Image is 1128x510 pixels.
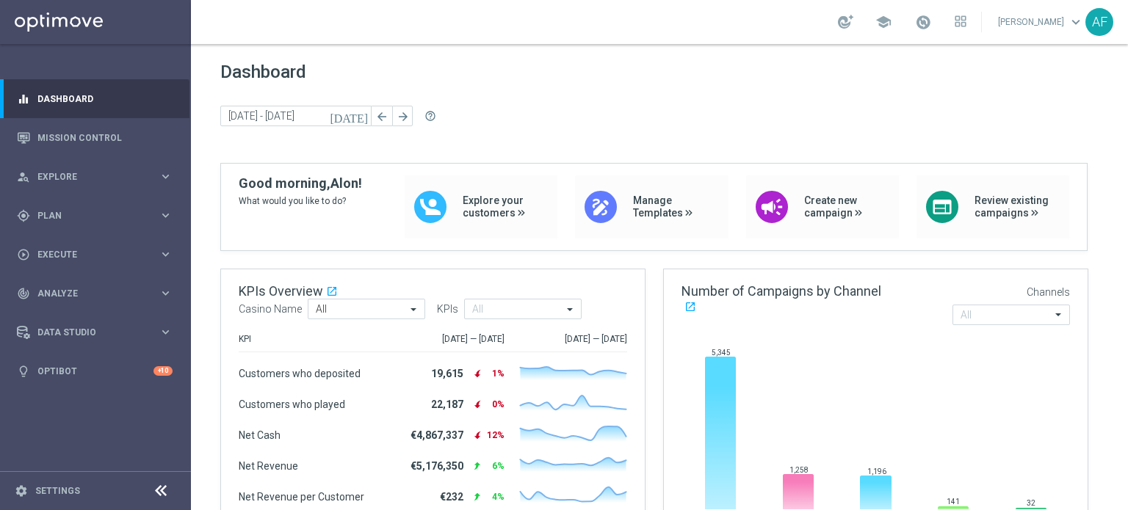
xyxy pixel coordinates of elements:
i: settings [15,484,28,498]
a: Mission Control [37,118,173,157]
div: Analyze [17,287,159,300]
span: Plan [37,211,159,220]
span: Data Studio [37,328,159,337]
i: person_search [17,170,30,183]
button: lightbulb Optibot +10 [16,365,173,377]
button: gps_fixed Plan keyboard_arrow_right [16,210,173,222]
button: track_changes Analyze keyboard_arrow_right [16,288,173,299]
span: Analyze [37,289,159,298]
div: +10 [153,366,173,376]
span: school [875,14,892,30]
i: keyboard_arrow_right [159,247,173,261]
div: Execute [17,248,159,261]
a: Settings [35,487,80,495]
span: Explore [37,172,159,181]
i: track_changes [17,287,30,300]
button: person_search Explore keyboard_arrow_right [16,171,173,183]
div: Optibot [17,351,173,390]
div: Explore [17,170,159,183]
i: keyboard_arrow_right [159,170,173,183]
button: Data Studio keyboard_arrow_right [16,327,173,338]
span: keyboard_arrow_down [1068,14,1084,30]
i: gps_fixed [17,209,30,222]
i: play_circle_outline [17,248,30,261]
a: [PERSON_NAME]keyboard_arrow_down [997,11,1085,33]
button: equalizer Dashboard [16,93,173,105]
div: AF [1085,8,1113,36]
i: keyboard_arrow_right [159,286,173,300]
div: Dashboard [17,79,173,118]
div: Data Studio [17,326,159,339]
div: Plan [17,209,159,222]
button: Mission Control [16,132,173,144]
i: keyboard_arrow_right [159,325,173,339]
i: equalizer [17,92,30,106]
a: Optibot [37,351,153,390]
div: Mission Control [17,118,173,157]
i: lightbulb [17,365,30,378]
button: play_circle_outline Execute keyboard_arrow_right [16,249,173,261]
a: Dashboard [37,79,173,118]
span: Execute [37,250,159,259]
i: keyboard_arrow_right [159,208,173,222]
